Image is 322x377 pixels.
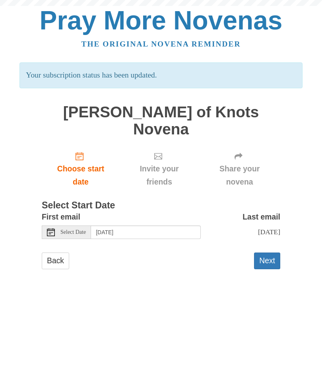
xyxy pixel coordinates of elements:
label: Last email [242,210,280,223]
a: The original novena reminder [81,40,241,48]
button: Next [254,253,280,269]
span: Select Date [60,229,86,235]
span: [DATE] [258,228,280,236]
a: Choose start date [42,146,120,193]
span: Choose start date [50,162,112,188]
a: Back [42,253,69,269]
p: Your subscription status has been updated. [19,62,302,88]
a: Pray More Novenas [40,6,283,35]
div: Click "Next" to confirm your start date first. [199,146,280,193]
label: First email [42,210,80,223]
h1: [PERSON_NAME] of Knots Novena [42,104,280,138]
div: Click "Next" to confirm your start date first. [120,146,199,193]
span: Invite your friends [128,162,191,188]
h3: Select Start Date [42,200,280,211]
span: Share your novena [207,162,272,188]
